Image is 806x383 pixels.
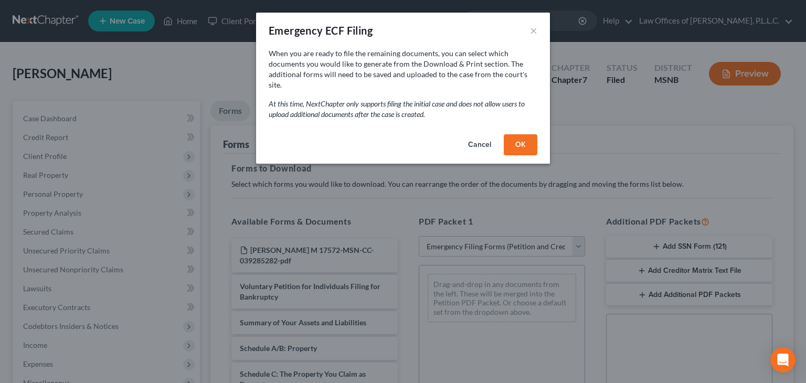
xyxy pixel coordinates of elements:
button: Cancel [460,134,500,155]
button: OK [504,134,537,155]
div: Open Intercom Messenger [770,347,796,373]
button: × [530,24,537,37]
div: Emergency ECF Filing [269,23,373,38]
p: When you are ready to file the remaining documents, you can select which documents you would like... [269,48,537,90]
p: At this time, NextChapter only supports filing the initial case and does not allow users to uploa... [269,99,537,120]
